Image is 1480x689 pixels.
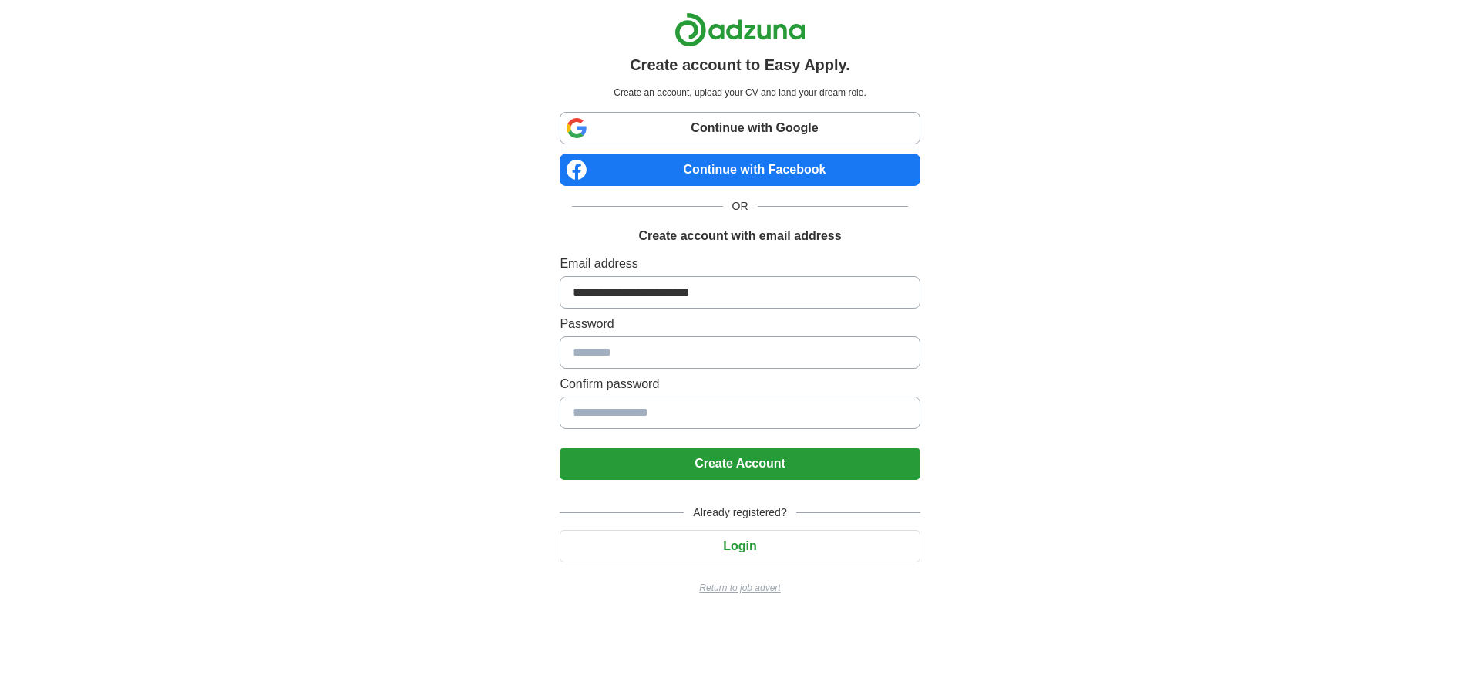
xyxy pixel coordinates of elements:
a: Continue with Facebook [560,154,920,186]
button: Login [560,530,920,562]
img: Adzuna logo [674,12,806,47]
a: Return to job advert [560,581,920,595]
span: Already registered? [684,505,795,521]
p: Create an account, upload your CV and land your dream role. [563,86,917,100]
label: Confirm password [560,375,920,393]
h1: Create account with email address [638,227,841,245]
span: OR [723,198,758,214]
label: Email address [560,255,920,273]
label: Password [560,315,920,333]
a: Login [560,539,920,552]
h1: Create account to Easy Apply. [630,53,850,76]
a: Continue with Google [560,112,920,144]
button: Create Account [560,448,920,480]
